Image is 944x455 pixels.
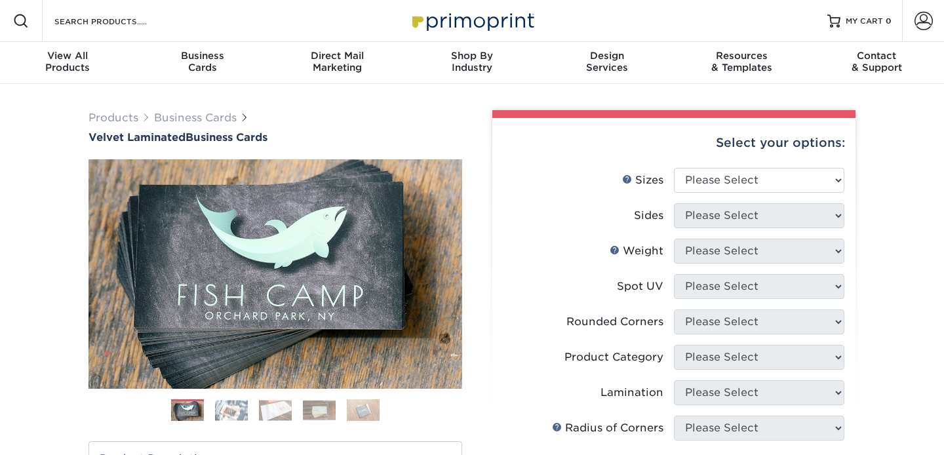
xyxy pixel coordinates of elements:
[540,42,675,84] a: DesignServices
[88,111,138,124] a: Products
[617,279,663,294] div: Spot UV
[88,131,462,144] a: Velvet LaminatedBusiness Cards
[809,50,944,73] div: & Support
[269,50,404,73] div: Marketing
[404,42,540,84] a: Shop ByIndustry
[809,42,944,84] a: Contact& Support
[886,16,892,26] span: 0
[610,243,663,259] div: Weight
[154,111,237,124] a: Business Cards
[600,385,663,401] div: Lamination
[622,172,663,188] div: Sizes
[566,314,663,330] div: Rounded Corners
[135,42,270,84] a: BusinessCards
[269,42,404,84] a: Direct MailMarketing
[846,16,883,27] span: MY CART
[269,50,404,62] span: Direct Mail
[540,50,675,62] span: Design
[564,349,663,365] div: Product Category
[540,50,675,73] div: Services
[259,400,292,420] img: Business Cards 03
[303,400,336,420] img: Business Cards 04
[88,131,186,144] span: Velvet Laminated
[347,399,380,422] img: Business Cards 05
[809,50,944,62] span: Contact
[88,131,462,144] h1: Business Cards
[675,50,810,62] span: Resources
[503,118,845,168] div: Select your options:
[53,13,181,29] input: SEARCH PRODUCTS.....
[406,7,538,35] img: Primoprint
[404,50,540,73] div: Industry
[215,400,248,420] img: Business Cards 02
[675,50,810,73] div: & Templates
[404,50,540,62] span: Shop By
[675,42,810,84] a: Resources& Templates
[634,208,663,224] div: Sides
[552,420,663,436] div: Radius of Corners
[135,50,270,73] div: Cards
[135,50,270,62] span: Business
[171,395,204,427] img: Business Cards 01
